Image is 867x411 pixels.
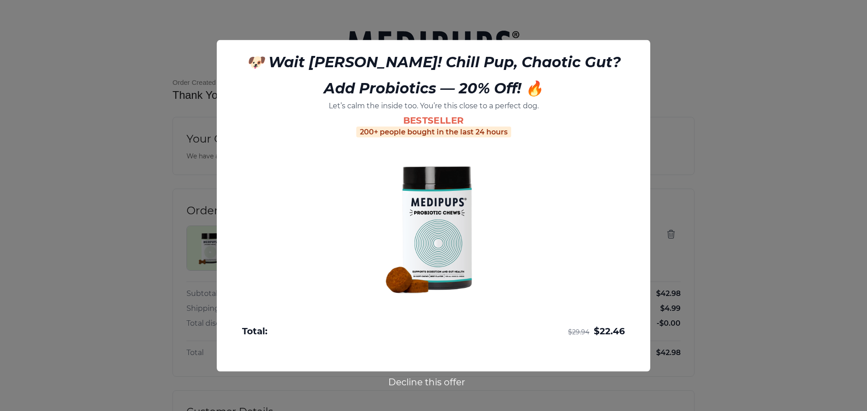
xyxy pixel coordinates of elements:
[233,49,634,101] h1: 🐶 Wait [PERSON_NAME]! Chill Pup, Chaotic Gut? Add Probiotics — 20% Off! 🔥
[329,101,539,110] span: Let’s calm the inside too. You’re this close to a perfect dog.
[403,114,464,126] span: BestSeller
[343,137,524,318] img: Probiotic Dog Chews
[356,126,511,137] div: 200+ people bought in the last 24 hours
[594,325,625,337] span: $ 22.46
[242,344,625,362] iframe: Secure payment button frame
[568,328,589,336] span: $ 29.94
[242,325,267,337] span: Total:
